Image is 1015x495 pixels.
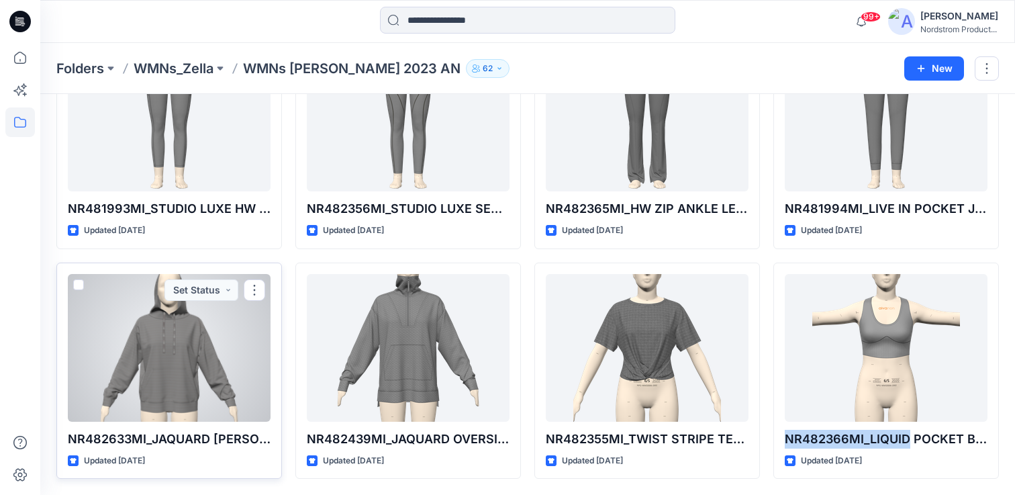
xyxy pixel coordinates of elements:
[307,199,510,218] p: NR482356MI_STUDIO LUXE SEAMED LEGGING 7/8_F1
[466,59,510,78] button: 62
[307,430,510,449] p: NR482439MI_JAQUARD OVERSIZED HALF ZIP_F1
[801,454,862,468] p: Updated [DATE]
[68,44,271,191] a: NR481993MI_STUDIO LUXE HW PKT 7/8 LEGGING_F1
[68,274,271,422] a: NR482633MI_JAQUARD TERRY SWEATSHIRT_F1
[546,44,748,191] a: NR482365MI_HW ZIP ANKLE LEGGING_F1
[323,454,384,468] p: Updated [DATE]
[785,44,987,191] a: NR481994MI_LIVE IN POCKET JOGGER_F1
[785,274,987,422] a: NR482366MI_LIQUID POCKET BRA_F1
[546,274,748,422] a: NR482355MI_TWIST STRIPE TEE_F1
[307,44,510,191] a: NR482356MI_STUDIO LUXE SEAMED LEGGING 7/8_F1
[243,59,461,78] p: WMNs [PERSON_NAME] 2023 AN
[546,199,748,218] p: NR482365MI_HW ZIP ANKLE LEGGING_F1
[861,11,881,22] span: 99+
[562,454,623,468] p: Updated [DATE]
[904,56,964,81] button: New
[546,430,748,449] p: NR482355MI_TWIST STRIPE TEE_F1
[483,61,493,76] p: 62
[68,199,271,218] p: NR481993MI_STUDIO LUXE HW PKT 7/8 LEGGING_F1
[801,224,862,238] p: Updated [DATE]
[888,8,915,35] img: avatar
[134,59,213,78] a: WMNs_Zella
[323,224,384,238] p: Updated [DATE]
[307,274,510,422] a: NR482439MI_JAQUARD OVERSIZED HALF ZIP_F1
[68,430,271,449] p: NR482633MI_JAQUARD [PERSON_NAME] SWEATSHIRT_F1
[84,224,145,238] p: Updated [DATE]
[84,454,145,468] p: Updated [DATE]
[785,199,987,218] p: NR481994MI_LIVE IN POCKET JOGGER_F1
[785,430,987,449] p: NR482366MI_LIQUID POCKET BRA_F1
[920,8,998,24] div: [PERSON_NAME]
[56,59,104,78] a: Folders
[920,24,998,34] div: Nordstrom Product...
[562,224,623,238] p: Updated [DATE]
